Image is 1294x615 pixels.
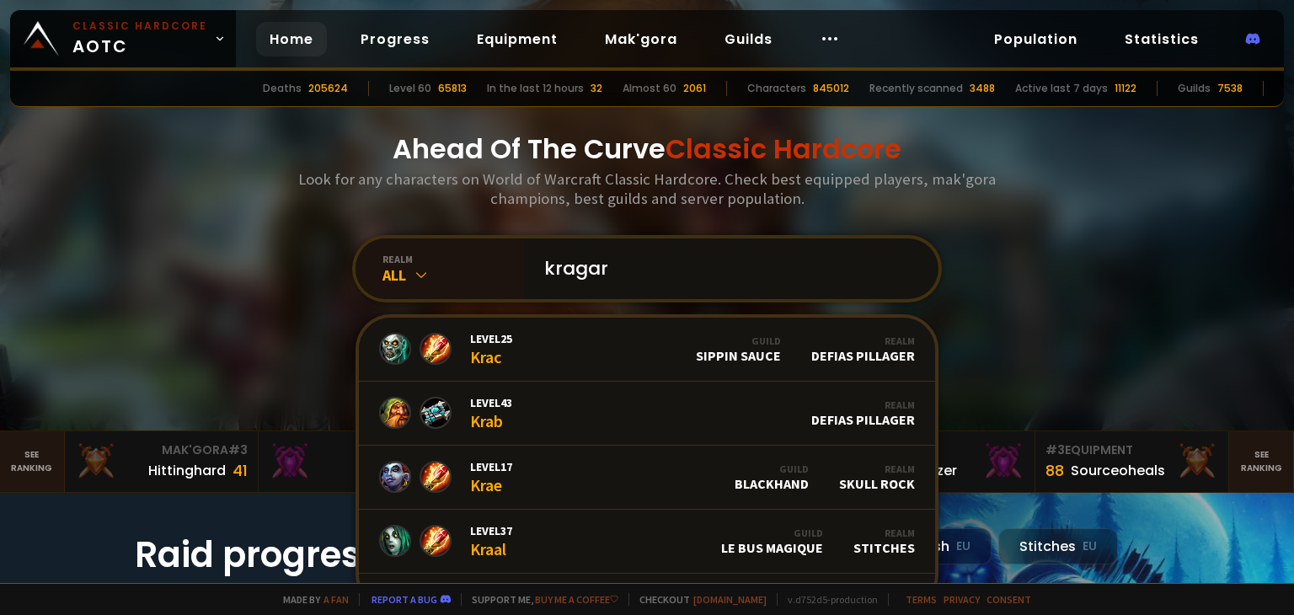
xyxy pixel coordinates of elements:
div: Krac [470,331,512,367]
div: Mak'Gora [75,441,248,459]
div: Krae [470,459,512,495]
span: Level 37 [470,523,512,538]
span: v. d752d5 - production [777,593,878,606]
a: Equipment [463,22,571,56]
div: In the last 12 hours [487,81,584,96]
div: Recently scanned [869,81,963,96]
span: Level 25 [470,331,512,346]
div: 205624 [308,81,348,96]
div: Level 60 [389,81,431,96]
div: 65813 [438,81,467,96]
a: Consent [987,593,1031,606]
div: Active last 7 days [1015,81,1108,96]
a: [DOMAIN_NAME] [693,593,767,606]
div: Guild [696,334,781,347]
div: 2061 [683,81,706,96]
div: Realm [853,527,915,539]
div: 32 [591,81,602,96]
span: # 3 [228,441,248,458]
div: Stitches [998,528,1118,564]
div: Mak'Gora [269,441,441,459]
div: Le Bus Magique [721,527,823,556]
div: Guilds [1178,81,1211,96]
h1: Ahead Of The Curve [393,129,901,169]
div: 3488 [970,81,995,96]
a: Seeranking [1229,431,1294,492]
div: Deaths [263,81,302,96]
div: 88 [1045,459,1064,482]
small: Classic Hardcore [72,19,207,34]
small: EU [956,538,970,555]
span: Level 17 [470,459,512,474]
a: Classic HardcoreAOTC [10,10,236,67]
div: Defias Pillager [811,334,915,364]
div: Sippin Sauce [696,334,781,364]
div: Sourceoheals [1071,460,1165,481]
div: Stitches [853,527,915,556]
h1: Raid progress [135,528,472,581]
div: 41 [233,459,248,482]
div: Hittinghard [148,460,226,481]
a: Level37KraalGuildLe Bus MagiqueRealmStitches [359,510,935,574]
div: Blackhand [735,463,809,492]
div: Equipment [1045,441,1218,459]
div: Realm [811,334,915,347]
div: 11122 [1115,81,1136,96]
div: Realm [839,463,915,475]
div: All [382,265,524,285]
div: 7538 [1217,81,1243,96]
a: Buy me a coffee [535,593,618,606]
a: Home [256,22,327,56]
div: Defias Pillager [811,398,915,428]
div: Characters [747,81,806,96]
div: Krab [470,395,512,431]
a: Progress [347,22,443,56]
small: EU [1083,538,1097,555]
span: Support me, [461,593,618,606]
h3: Look for any characters on World of Warcraft Classic Hardcore. Check best equipped players, mak'g... [291,169,1003,208]
input: Search a character... [534,238,918,299]
span: AOTC [72,19,207,59]
a: #3Equipment88Sourceoheals [1035,431,1229,492]
div: Guild [721,527,823,539]
div: realm [382,253,524,265]
a: Mak'Gora#3Hittinghard41 [65,431,259,492]
a: Statistics [1111,22,1212,56]
div: 845012 [813,81,849,96]
div: Kraal [470,523,512,559]
span: Checkout [628,593,767,606]
a: Level17KraeGuildBlackhandRealmSkull Rock [359,446,935,510]
a: Mak'Gora#2Rivench100 [259,431,452,492]
div: Realm [811,398,915,411]
a: Level25KracGuildSippin SauceRealmDefias Pillager [359,318,935,382]
a: Population [981,22,1091,56]
span: Level 43 [470,395,512,410]
a: Privacy [944,593,980,606]
span: Made by [273,593,349,606]
a: Mak'gora [591,22,691,56]
div: Skull Rock [839,463,915,492]
div: Guild [735,463,809,475]
a: Terms [906,593,937,606]
a: a fan [323,593,349,606]
span: # 3 [1045,441,1065,458]
div: Almost 60 [623,81,676,96]
a: Level43KrabRealmDefias Pillager [359,382,935,446]
span: Classic Hardcore [666,130,901,168]
a: Report a bug [372,593,437,606]
a: Guilds [711,22,786,56]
